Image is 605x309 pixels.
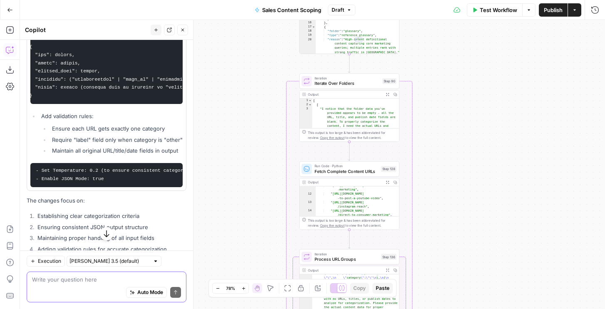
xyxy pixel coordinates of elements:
[300,33,316,37] div: 19
[382,78,397,84] div: Step 90
[250,3,326,17] button: Sales Content Scoping
[35,223,186,231] li: Ensuring consistent JSON output structure
[315,80,380,87] span: Iterate Over Folders
[300,29,316,33] div: 18
[308,180,382,185] div: Output
[299,161,399,230] div: Run Code · PythonFetch Complete Content URLsStep 128Output "[URL][DOMAIN_NAME] -marketing", "[URL...
[308,267,382,272] div: Output
[262,6,321,14] span: Sales Content Scoping
[308,99,312,103] span: Toggle code folding, rows 1 through 5
[467,3,522,17] button: Test Workflow
[35,234,186,242] li: Maintaining proper handling of all input fields
[300,25,316,29] div: 17
[381,166,397,172] div: Step 128
[299,73,399,142] div: IterationIterate Over FoldersStep 90Output[ [ "I notice that the folder data you've provided appe...
[300,103,312,107] div: 2
[348,230,350,248] g: Edge from step_128 to step_136
[544,6,563,14] span: Publish
[328,5,355,15] button: Draft
[36,168,206,181] code: - Set Temperature: 0.2 (to ensure consistent categorization) - Enable JSON Mode: true
[50,124,183,133] li: Ensure each URL gets exactly one category
[376,284,389,292] span: Paste
[332,6,344,14] span: Draft
[300,107,312,241] div: 3
[25,26,148,34] div: Copilot
[300,209,316,217] div: 14
[381,254,397,260] div: Step 136
[35,212,186,220] li: Establishing clear categorization criteria
[320,136,345,139] span: Copy the output
[315,163,379,168] span: Run Code · Python
[226,285,235,292] span: 78%
[315,168,379,175] span: Fetch Complete Content URLs
[69,257,149,265] input: Claude Sonnet 3.5 (default)
[27,256,65,267] button: Execution
[27,196,186,205] p: The changes focus on:
[308,103,312,107] span: Toggle code folding, rows 2 through 4
[39,112,183,155] li: Add validation rules:
[35,245,186,253] li: Adding validation rules for accurate categorization
[315,251,379,256] span: Iteration
[348,54,350,73] g: Edge from step_87 to step_90
[300,21,316,25] div: 16
[308,92,382,97] div: Output
[350,283,369,294] button: Copy
[50,136,183,144] li: Require "label" field only when category is "other"
[320,224,345,227] span: Copy the output
[372,283,393,294] button: Paste
[539,3,568,17] button: Publish
[308,218,397,228] div: This output is too large & has been abbreviated for review. to view the full content.
[353,284,366,292] span: Copy
[308,130,397,140] div: This output is too large & has been abbreviated for review. to view the full content.
[315,256,379,262] span: Process URL Groups
[480,6,517,14] span: Test Workflow
[300,99,312,103] div: 1
[312,25,315,29] span: Toggle code folding, rows 17 through 30
[137,289,163,296] span: Auto Mode
[38,257,61,265] span: Execution
[300,37,316,54] div: 20
[50,146,183,155] li: Maintain all original URL/title/date fields in output
[300,192,316,200] div: 12
[300,200,316,209] div: 13
[126,287,167,298] button: Auto Mode
[315,76,380,81] span: Iteration
[300,183,316,192] div: 11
